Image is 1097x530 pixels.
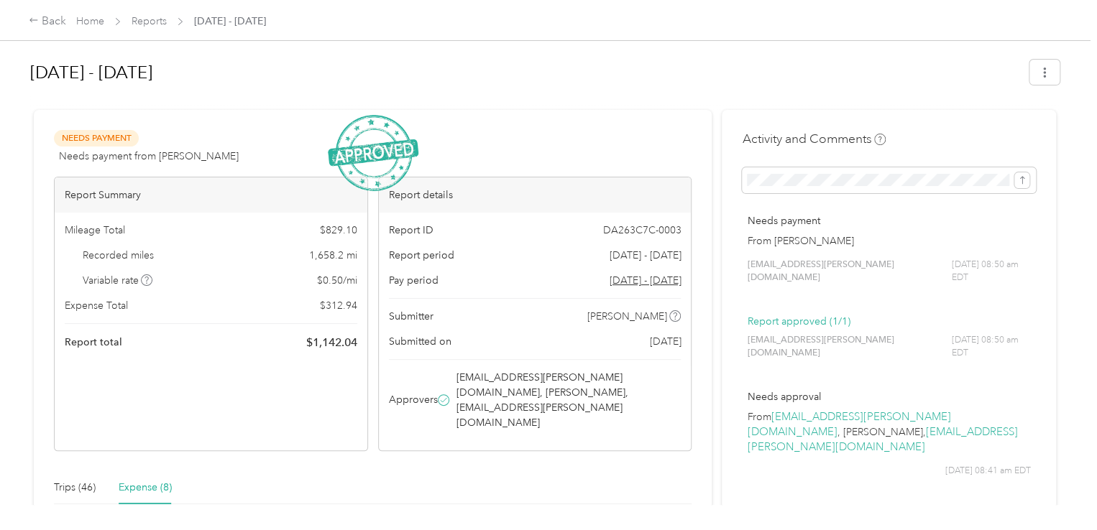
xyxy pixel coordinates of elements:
[649,334,681,349] span: [DATE]
[306,334,357,351] span: $ 1,142.04
[132,15,167,27] a: Reports
[389,309,433,324] span: Submitter
[747,259,951,284] span: [EMAIL_ADDRESS][PERSON_NAME][DOMAIN_NAME]
[389,223,433,238] span: Report ID
[747,389,1031,404] p: Needs approval
[951,334,1031,359] span: [DATE] 08:50 am EDT
[194,14,266,29] span: [DATE] - [DATE]
[945,465,1031,478] span: [DATE] 08:41 am EDT
[587,309,667,324] span: [PERSON_NAME]
[747,334,951,359] span: [EMAIL_ADDRESS][PERSON_NAME][DOMAIN_NAME]
[379,177,692,213] div: Report details
[389,392,438,407] span: Approvers
[951,259,1031,284] span: [DATE] 08:50 am EDT
[65,335,122,350] span: Report total
[747,410,950,439] a: [EMAIL_ADDRESS][PERSON_NAME][DOMAIN_NAME]
[747,425,1017,454] a: [EMAIL_ADDRESS][PERSON_NAME][DOMAIN_NAME]
[59,149,239,164] span: Needs payment from [PERSON_NAME]
[747,409,1031,455] p: From , [PERSON_NAME],
[54,480,96,496] div: Trips (46)
[456,370,679,430] span: [EMAIL_ADDRESS][PERSON_NAME][DOMAIN_NAME], [PERSON_NAME], [EMAIL_ADDRESS][PERSON_NAME][DOMAIN_NAME]
[65,223,125,238] span: Mileage Total
[54,130,139,147] span: Needs Payment
[389,248,454,263] span: Report period
[317,273,357,288] span: $ 0.50 / mi
[747,233,1031,248] p: From [PERSON_NAME]
[389,334,451,349] span: Submitted on
[1016,450,1097,530] iframe: Everlance-gr Chat Button Frame
[76,15,104,27] a: Home
[609,273,681,288] span: Go to pay period
[83,248,154,263] span: Recorded miles
[320,223,357,238] span: $ 829.10
[29,13,66,30] div: Back
[328,115,418,192] img: ApprovedStamp
[309,248,357,263] span: 1,658.2 mi
[747,213,1031,228] p: Needs payment
[747,314,1031,329] p: Report approved (1/1)
[30,55,1019,90] h1: Aug 1 - 31, 2025
[119,480,172,496] div: Expense (8)
[742,130,886,148] h4: Activity and Comments
[65,298,128,313] span: Expense Total
[320,298,357,313] span: $ 312.94
[602,223,681,238] span: DA263C7C-0003
[389,273,439,288] span: Pay period
[609,248,681,263] span: [DATE] - [DATE]
[55,177,367,213] div: Report Summary
[83,273,153,288] span: Variable rate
